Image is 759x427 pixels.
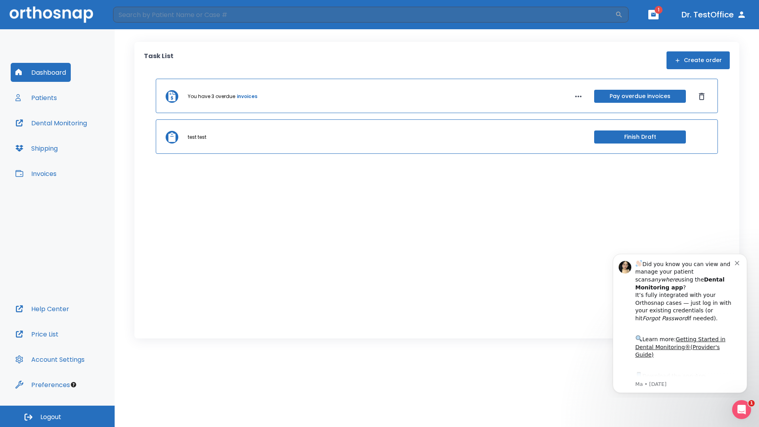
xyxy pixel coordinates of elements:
[11,88,62,107] button: Patients
[11,164,61,183] button: Invoices
[732,400,751,419] iframe: Intercom live chat
[678,8,750,22] button: Dr. TestOffice
[655,6,663,14] span: 1
[144,51,174,69] p: Task List
[11,113,92,132] button: Dental Monitoring
[11,299,74,318] button: Help Center
[594,130,686,144] button: Finish Draft
[134,12,140,19] button: Dismiss notification
[34,124,134,164] div: Download the app: | ​ Let us know if you need help getting started!
[113,7,615,23] input: Search by Patient Name or Case #
[11,139,62,158] button: Shipping
[695,90,708,103] button: Dismiss
[666,51,730,69] button: Create order
[237,93,257,100] a: invoices
[748,400,755,406] span: 1
[34,134,134,141] p: Message from Ma, sent 5w ago
[11,350,89,369] button: Account Settings
[34,126,105,140] a: App Store
[70,381,77,388] div: Tooltip anchor
[601,247,759,398] iframe: Intercom notifications message
[11,325,63,344] button: Price List
[188,134,206,141] p: test test
[188,93,235,100] p: You have 3 overdue
[594,90,686,103] button: Pay overdue invoices
[11,375,75,394] button: Preferences
[11,63,71,82] button: Dashboard
[40,413,61,421] span: Logout
[9,6,93,23] img: Orthosnap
